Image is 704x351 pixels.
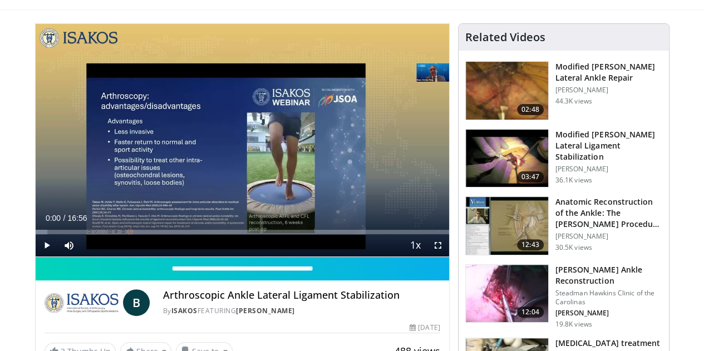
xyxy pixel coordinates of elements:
h3: [PERSON_NAME] Ankle Reconstruction [555,264,662,286]
p: [PERSON_NAME] [555,165,662,174]
p: Steadman Hawkins Clinic of the Carolinas [555,289,662,306]
a: 03:47 Modified [PERSON_NAME] Lateral Ligament Stabilization [PERSON_NAME] 36.1K views [465,129,662,188]
h4: Related Videos [465,31,545,44]
img: Picture_9_13_2.png.150x105_q85_crop-smart_upscale.jpg [466,130,548,187]
a: 12:04 [PERSON_NAME] Ankle Reconstruction Steadman Hawkins Clinic of the Carolinas [PERSON_NAME] 1... [465,264,662,329]
img: ISAKOS [45,289,119,316]
span: 0:00 [46,214,61,223]
h3: Anatomic Reconstruction of the Ankle: The [PERSON_NAME] Procedure for Ank… [555,196,662,230]
div: [DATE] [410,323,440,333]
h3: Modified [PERSON_NAME] Lateral Ligament Stabilization [555,129,662,162]
video-js: Video Player [36,24,449,257]
span: 12:04 [517,306,544,318]
h3: Modified [PERSON_NAME] Lateral Ankle Repair [555,61,662,83]
h4: Arthroscopic Ankle Lateral Ligament Stabilization [163,289,440,301]
a: B [123,289,150,316]
div: By FEATURING [163,306,440,316]
p: 36.1K views [555,176,592,185]
button: Mute [58,234,80,256]
span: 12:43 [517,239,544,250]
button: Play [36,234,58,256]
p: [PERSON_NAME] [555,232,662,241]
span: 03:47 [517,171,544,182]
p: 44.3K views [555,97,592,106]
span: 02:48 [517,104,544,115]
p: [PERSON_NAME] [555,86,662,95]
img: feAgcbrvkPN5ynqH4xMDoxOjA4MTsiGN_1.150x105_q85_crop-smart_upscale.jpg [466,265,548,323]
span: 16:56 [67,214,87,223]
span: / [63,214,66,223]
a: ISAKOS [171,306,198,315]
p: [PERSON_NAME] [555,309,662,318]
a: 12:43 Anatomic Reconstruction of the Ankle: The [PERSON_NAME] Procedure for Ank… [PERSON_NAME] 30... [465,196,662,255]
img: 279206_0002_1.png.150x105_q85_crop-smart_upscale.jpg [466,197,548,255]
button: Playback Rate [405,234,427,256]
button: Fullscreen [427,234,449,256]
p: 30.5K views [555,243,592,252]
p: 19.8K views [555,320,592,329]
img: 38788_0000_3.png.150x105_q85_crop-smart_upscale.jpg [466,62,548,120]
a: 02:48 Modified [PERSON_NAME] Lateral Ankle Repair [PERSON_NAME] 44.3K views [465,61,662,120]
h3: [MEDICAL_DATA] treatment [555,338,660,349]
div: Progress Bar [36,230,449,234]
a: [PERSON_NAME] [236,306,295,315]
